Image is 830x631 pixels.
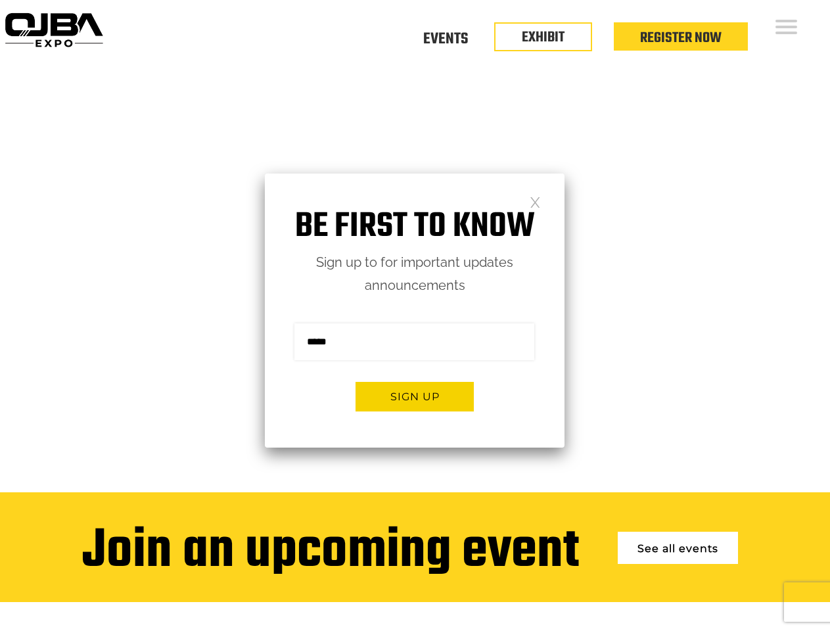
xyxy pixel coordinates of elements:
a: See all events [618,532,738,564]
a: Register Now [640,27,722,49]
a: Close [530,196,541,207]
p: Sign up to for important updates announcements [265,251,565,297]
div: Join an upcoming event [82,522,579,582]
button: Sign up [356,382,474,411]
h1: Be first to know [265,206,565,248]
a: EXHIBIT [522,26,565,49]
